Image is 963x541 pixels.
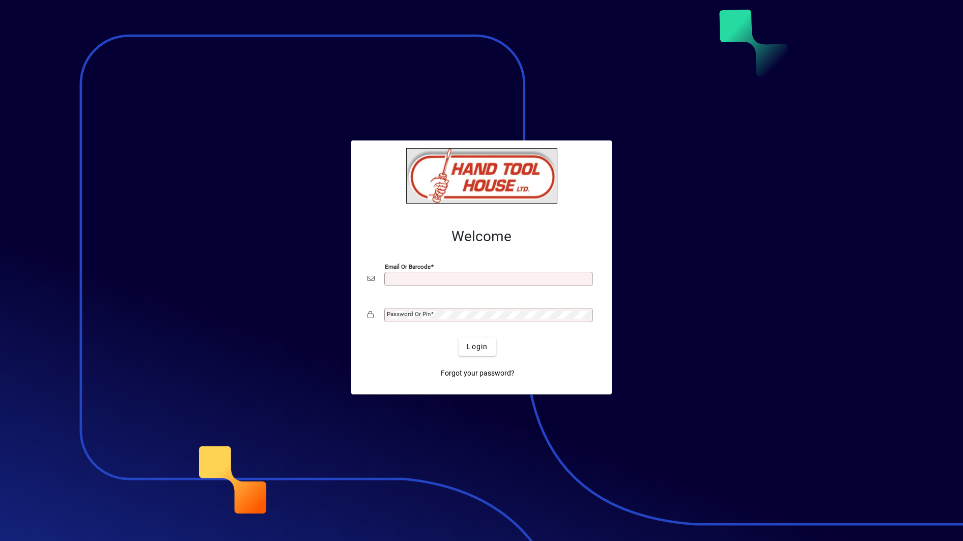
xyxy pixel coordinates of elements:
a: Forgot your password? [437,364,519,382]
mat-label: Password or Pin [387,310,431,318]
span: Forgot your password? [441,368,515,379]
span: Login [467,341,488,352]
button: Login [459,337,496,356]
h2: Welcome [367,228,596,245]
mat-label: Email or Barcode [385,263,431,270]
